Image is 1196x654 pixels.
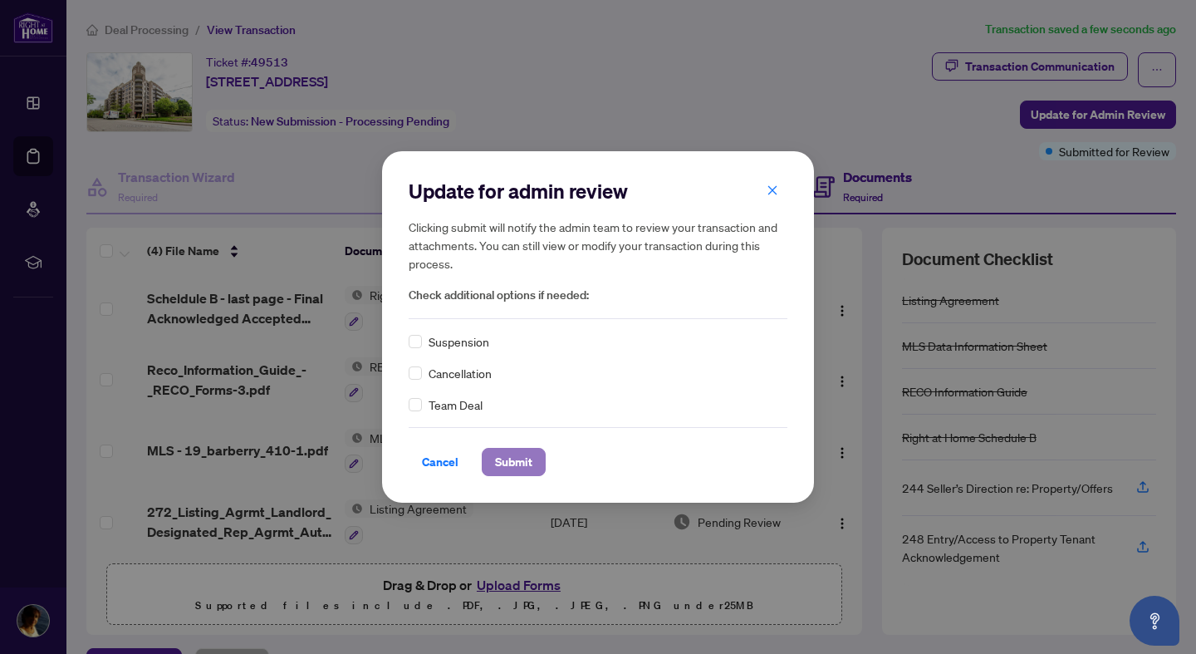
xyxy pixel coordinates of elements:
h5: Clicking submit will notify the admin team to review your transaction and attachments. You can st... [409,218,787,273]
button: Open asap [1130,596,1179,646]
span: close [767,184,778,196]
span: Suspension [429,332,489,351]
button: Submit [482,448,546,476]
span: Check additional options if needed: [409,286,787,305]
span: Cancel [422,449,458,475]
span: Cancellation [429,364,492,382]
span: Team Deal [429,396,483,414]
span: Submit [495,449,532,475]
h2: Update for admin review [409,178,787,204]
button: Cancel [409,448,472,476]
